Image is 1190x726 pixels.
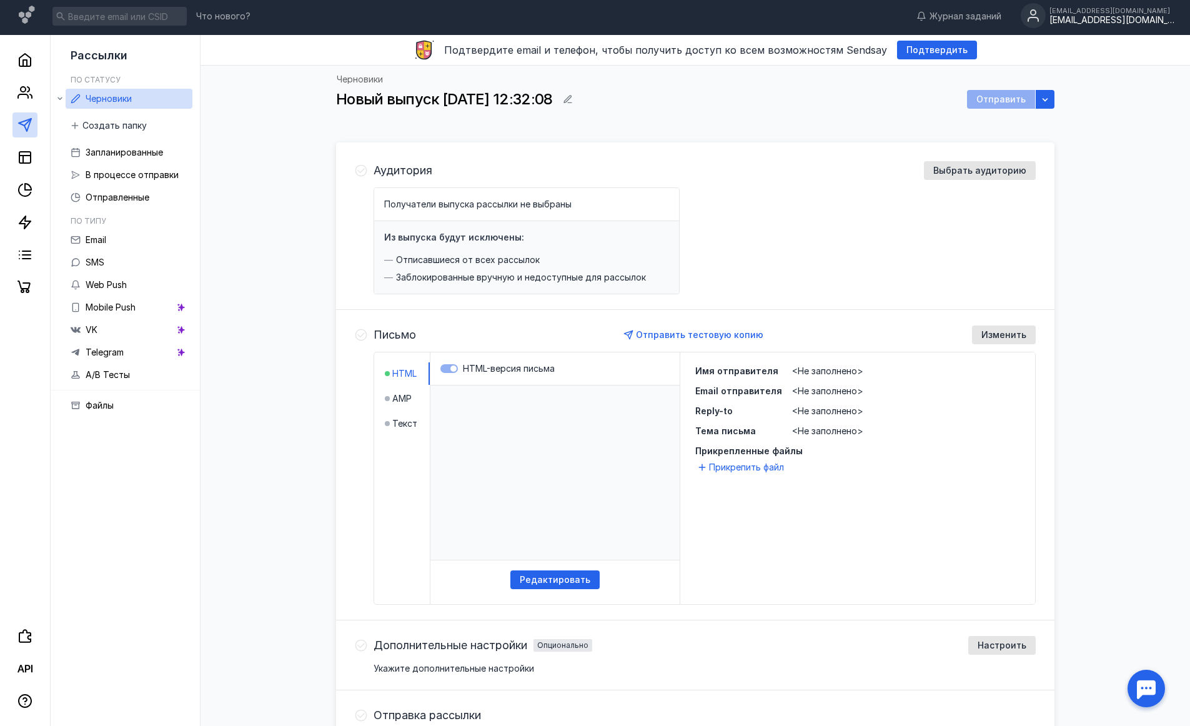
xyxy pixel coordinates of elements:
span: Дополнительные настройки [374,639,527,652]
span: Изменить [981,330,1026,341]
span: Прикрепленные файлы [695,445,1020,457]
span: Email [86,234,106,245]
span: Файлы [86,400,114,410]
a: Что нового? [190,12,257,21]
span: Получатели выпуска рассылки не выбраны [384,199,572,209]
span: Reply-to [695,405,733,416]
span: Имя отправителя [695,365,778,376]
span: Подтвердите email и телефон, чтобы получить доступ ко всем возможностям Sendsay [444,44,887,56]
h4: Аудитория [374,164,432,177]
span: SMS [86,257,104,267]
span: VK [86,324,97,335]
span: Текст [392,417,417,430]
a: Журнал заданий [910,10,1008,22]
span: Черновики [86,93,132,104]
div: Опционально [537,642,588,649]
iframe: preview [430,385,680,560]
span: Рассылки [71,49,127,62]
a: Mobile Push [66,297,192,317]
span: <Не заполнено> [792,385,863,396]
span: Новый выпуск [DATE] 12:32:08 [336,90,552,108]
span: В процессе отправки [86,169,179,180]
a: Email [66,230,192,250]
span: A/B Тесты [86,369,130,380]
span: Отправить тестовую копию [636,329,763,340]
button: Настроить [968,636,1036,655]
span: Тема письма [695,425,756,436]
h4: Отправка рассылки [374,709,481,722]
span: Укажите дополнительные настройки [374,663,534,674]
a: SMS [66,252,192,272]
a: VK [66,320,192,340]
h4: Дополнительные настройкиОпционально [374,639,592,652]
a: A/B Тесты [66,365,192,385]
h5: По типу [71,216,106,226]
span: Журнал заданий [930,10,1001,22]
span: Отправленные [86,192,149,202]
span: Подтвердить [906,45,968,56]
span: AMP [392,392,412,405]
h5: По статусу [71,75,121,84]
a: Web Push [66,275,192,295]
span: Выбрать аудиторию [933,166,1026,176]
input: Введите email или CSID [52,7,187,26]
a: В процессе отправки [66,165,192,185]
a: Telegram [66,342,192,362]
span: Запланированные [86,147,163,157]
a: Черновики [337,75,383,84]
h4: Письмо [374,329,416,341]
a: Запланированные [66,142,192,162]
a: Файлы [66,395,192,415]
h4: Из выпуска будут исключены: [384,232,524,242]
span: Заблокированные вручную и недоступные для рассылок [396,271,646,284]
button: Создать папку [66,116,153,135]
span: HTML-версия письма [463,363,555,374]
button: Прикрепить файл [695,460,789,475]
span: Telegram [86,347,124,357]
button: Подтвердить [897,41,977,59]
span: <Не заполнено> [792,365,863,376]
span: <Не заполнено> [792,425,863,436]
span: Отписавшиеся от всех рассылок [396,254,540,266]
span: <Не заполнено> [792,405,863,416]
a: Черновики [66,89,192,109]
span: Mobile Push [86,302,136,312]
span: Прикрепить файл [709,461,784,474]
span: HTML [392,367,417,380]
button: Редактировать [510,570,600,589]
a: Отправленные [66,187,192,207]
div: [EMAIL_ADDRESS][DOMAIN_NAME] [1049,7,1174,14]
button: Изменить [972,326,1036,344]
div: [EMAIL_ADDRESS][DOMAIN_NAME] [1049,15,1174,26]
span: Редактировать [520,575,590,585]
span: Настроить [978,640,1026,651]
span: Web Push [86,279,127,290]
span: Email отправителя [695,385,782,396]
span: Создать папку [82,121,147,131]
button: Выбрать аудиторию [924,161,1036,180]
button: Отправить тестовую копию [619,326,770,344]
span: Что нового? [196,12,250,21]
